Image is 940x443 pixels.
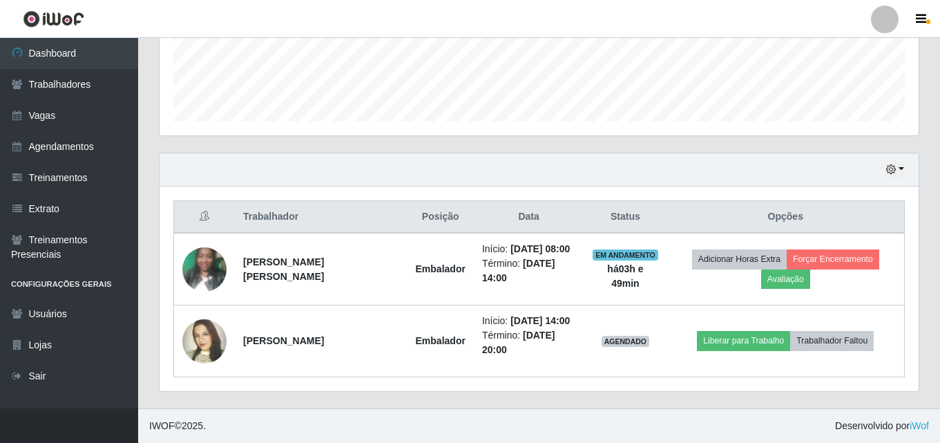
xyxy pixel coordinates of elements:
[474,201,584,234] th: Data
[243,335,324,346] strong: [PERSON_NAME]
[593,249,658,261] span: EM ANDAMENTO
[407,201,474,234] th: Posição
[692,249,787,269] button: Adicionar Horas Extra
[790,331,874,350] button: Trabalhador Faltou
[910,420,929,431] a: iWof
[182,293,227,389] img: 1719496420169.jpeg
[761,270,810,289] button: Avaliação
[149,420,175,431] span: IWOF
[602,336,650,347] span: AGENDADO
[667,201,905,234] th: Opções
[235,201,407,234] th: Trabalhador
[835,419,929,433] span: Desenvolvido por
[607,263,643,289] strong: há 03 h e 49 min
[182,240,227,299] img: 1713098995975.jpeg
[482,256,575,285] li: Término:
[482,242,575,256] li: Início:
[584,201,666,234] th: Status
[697,331,790,350] button: Liberar para Trabalho
[482,314,575,328] li: Início:
[510,243,570,254] time: [DATE] 08:00
[243,256,324,282] strong: [PERSON_NAME] [PERSON_NAME]
[510,315,570,326] time: [DATE] 14:00
[482,328,575,357] li: Término:
[416,263,466,274] strong: Embalador
[787,249,879,269] button: Forçar Encerramento
[149,419,206,433] span: © 2025 .
[23,10,84,28] img: CoreUI Logo
[416,335,466,346] strong: Embalador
